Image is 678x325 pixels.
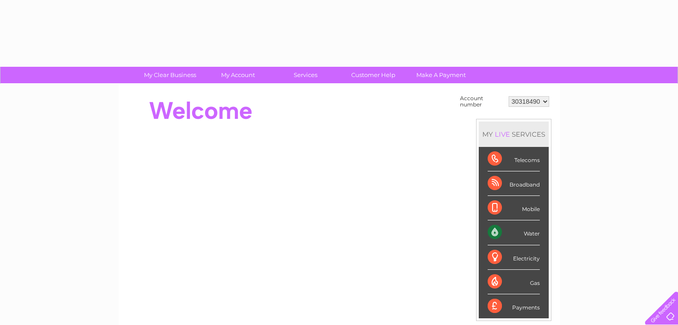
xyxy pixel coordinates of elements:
div: Broadband [488,171,540,196]
a: My Account [201,67,275,83]
div: MY SERVICES [479,122,549,147]
td: Account number [458,93,506,110]
div: Gas [488,270,540,294]
div: Mobile [488,196,540,220]
div: Water [488,220,540,245]
a: My Clear Business [133,67,207,83]
div: Payments [488,294,540,318]
a: Make A Payment [404,67,478,83]
a: Customer Help [337,67,410,83]
div: Telecoms [488,147,540,171]
div: LIVE [493,130,512,138]
div: Electricity [488,245,540,270]
a: Services [269,67,342,83]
